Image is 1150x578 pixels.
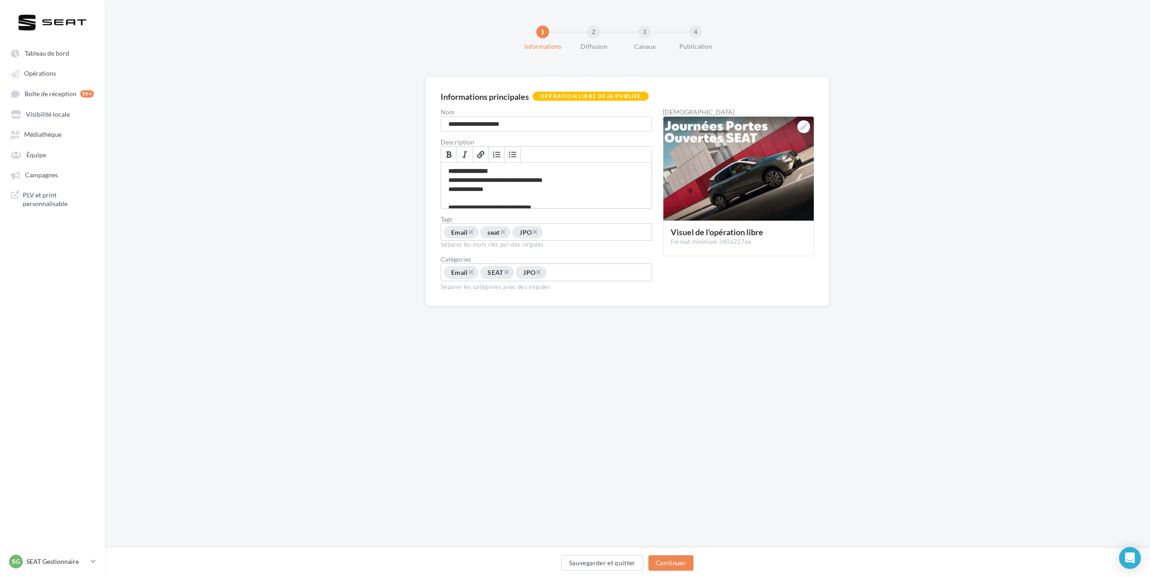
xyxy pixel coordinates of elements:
[451,269,468,277] span: Email
[503,268,509,276] span: ×
[441,241,652,249] div: Séparer les mots clés par des virgules
[488,228,499,236] span: seat
[23,191,94,208] span: PLV et print personnalisable
[5,187,99,212] a: PLV et print personnalisable
[5,166,99,183] a: Campagnes
[547,268,615,279] input: Choisissez une catégorie
[441,163,651,208] div: Permet de préciser les enjeux de la campagne à vos affiliés
[5,65,99,81] a: Opérations
[523,269,535,277] span: JPO
[441,263,652,281] div: Choisissez une catégorie
[24,131,62,139] span: Médiathèque
[26,151,46,159] span: Équipe
[587,26,600,38] div: 2
[648,555,693,571] button: Continuer
[536,26,549,38] div: 1
[519,228,532,236] span: JPO
[26,557,87,566] p: SEAT Gestionnaire
[25,49,69,57] span: Tableau de bord
[561,555,643,571] button: Sauvegarder et quitter
[441,109,652,115] label: Nom
[638,26,651,38] div: 3
[24,70,56,77] span: Opérations
[441,281,652,291] div: Séparer les catégories avec des virgules
[468,268,473,276] span: ×
[5,106,99,122] a: Visibilité locale
[12,557,20,566] span: SG
[473,147,489,162] a: Lien
[533,92,649,101] div: Opération libre déjà publiée
[532,227,537,236] span: ×
[505,147,521,162] a: Insérer/Supprimer une liste à puces
[663,109,814,115] div: [DEMOGRAPHIC_DATA]
[441,93,529,101] div: Informations principales
[500,227,505,236] span: ×
[535,268,541,276] span: ×
[451,228,468,236] span: Email
[80,90,94,98] div: 99+
[667,42,725,51] div: Publication
[26,110,70,118] span: Visibilité locale
[489,147,505,162] a: Insérer/Supprimer une liste numérotée
[5,126,99,142] a: Médiathèque
[441,223,652,241] div: Permet aux affiliés de trouver l'opération libre plus facilement
[1119,547,1141,569] div: Open Intercom Messenger
[7,553,98,570] a: SG SEAT Gestionnaire
[671,228,806,236] div: Visuel de l'opération libre
[513,42,572,51] div: Informations
[5,85,99,102] a: Boîte de réception 99+
[544,228,611,238] input: Permet aux affiliés de trouver l'opération libre plus facilement
[488,269,503,277] span: SEAT
[441,256,652,263] div: Catégories
[616,42,674,51] div: Canaux
[689,26,702,38] div: 4
[671,238,806,246] div: Format minimum 340x227px
[441,147,457,162] a: Gras (Ctrl+B)
[441,139,652,145] label: Description
[5,146,99,163] a: Équipe
[5,45,99,61] a: Tableau de bord
[441,216,652,222] label: Tags
[565,42,623,51] div: Diffusion
[25,171,58,179] span: Campagnes
[468,227,473,236] span: ×
[25,90,77,98] span: Boîte de réception
[457,147,473,162] a: Italique (Ctrl+I)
